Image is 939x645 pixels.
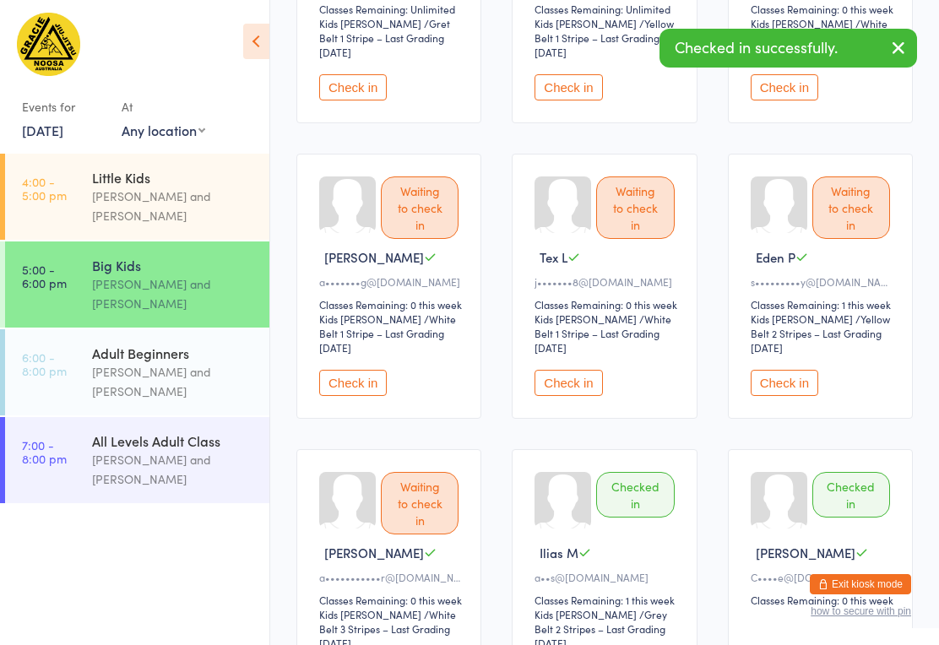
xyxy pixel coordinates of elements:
[535,74,602,100] button: Check in
[381,472,459,534] div: Waiting to check in
[535,2,679,16] div: Classes Remaining: Unlimited
[535,297,679,312] div: Classes Remaining: 0 this week
[751,312,853,326] div: Kids [PERSON_NAME]
[92,450,255,489] div: [PERSON_NAME] and [PERSON_NAME]
[751,2,895,16] div: Classes Remaining: 0 this week
[319,16,450,59] span: / Gret Belt 1 Stripe – Last Grading [DATE]
[5,241,269,328] a: 5:00 -6:00 pmBig Kids[PERSON_NAME] and [PERSON_NAME]
[756,544,855,561] span: [PERSON_NAME]
[540,248,567,266] span: Tex L
[810,574,911,594] button: Exit kiosk mode
[535,16,637,30] div: Kids [PERSON_NAME]
[751,274,895,289] div: s•••••••••y@[DOMAIN_NAME]
[22,350,67,377] time: 6:00 - 8:00 pm
[319,370,387,396] button: Check in
[319,607,421,621] div: Kids [PERSON_NAME]
[540,544,578,561] span: Ilias M
[92,431,255,450] div: All Levels Adult Class
[659,29,917,68] div: Checked in successfully.
[22,175,67,202] time: 4:00 - 5:00 pm
[751,16,853,30] div: Kids [PERSON_NAME]
[22,93,105,121] div: Events for
[812,472,890,518] div: Checked in
[381,176,459,239] div: Waiting to check in
[22,438,67,465] time: 7:00 - 8:00 pm
[319,16,421,30] div: Kids [PERSON_NAME]
[535,274,679,289] div: j•••••••8@[DOMAIN_NAME]
[319,297,464,312] div: Classes Remaining: 0 this week
[751,370,818,396] button: Check in
[811,605,911,617] button: how to secure with pin
[92,362,255,401] div: [PERSON_NAME] and [PERSON_NAME]
[319,570,464,584] div: a•••••••••••r@[DOMAIN_NAME]
[17,13,80,76] img: Gracie Humaita Noosa
[812,176,890,239] div: Waiting to check in
[751,570,895,584] div: C••••e@[DOMAIN_NAME]
[92,256,255,274] div: Big Kids
[535,312,637,326] div: Kids [PERSON_NAME]
[751,74,818,100] button: Check in
[319,74,387,100] button: Check in
[596,472,674,518] div: Checked in
[92,344,255,362] div: Adult Beginners
[535,570,679,584] div: a••s@[DOMAIN_NAME]
[122,93,205,121] div: At
[319,2,464,16] div: Classes Remaining: Unlimited
[319,274,464,289] div: a•••••••g@[DOMAIN_NAME]
[535,607,637,621] div: Kids [PERSON_NAME]
[5,154,269,240] a: 4:00 -5:00 pmLittle Kids[PERSON_NAME] and [PERSON_NAME]
[319,593,464,607] div: Classes Remaining: 0 this week
[92,187,255,225] div: [PERSON_NAME] and [PERSON_NAME]
[22,263,67,290] time: 5:00 - 6:00 pm
[751,593,895,607] div: Classes Remaining: 0 this week
[751,297,895,312] div: Classes Remaining: 1 this week
[756,248,795,266] span: Eden P
[324,248,424,266] span: [PERSON_NAME]
[324,544,424,561] span: [PERSON_NAME]
[535,370,602,396] button: Check in
[535,593,679,607] div: Classes Remaining: 1 this week
[535,312,671,355] span: / White Belt 1 Stripe – Last Grading [DATE]
[535,16,674,59] span: / Yellow Belt 1 Stripe – Last Grading [DATE]
[319,312,421,326] div: Kids [PERSON_NAME]
[92,274,255,313] div: [PERSON_NAME] and [PERSON_NAME]
[122,121,205,139] div: Any location
[751,312,890,355] span: / Yellow Belt 2 Stripes – Last Grading [DATE]
[92,168,255,187] div: Little Kids
[596,176,674,239] div: Waiting to check in
[319,312,456,355] span: / White Belt 1 Stripe – Last Grading [DATE]
[22,121,63,139] a: [DATE]
[5,417,269,503] a: 7:00 -8:00 pmAll Levels Adult Class[PERSON_NAME] and [PERSON_NAME]
[5,329,269,415] a: 6:00 -8:00 pmAdult Beginners[PERSON_NAME] and [PERSON_NAME]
